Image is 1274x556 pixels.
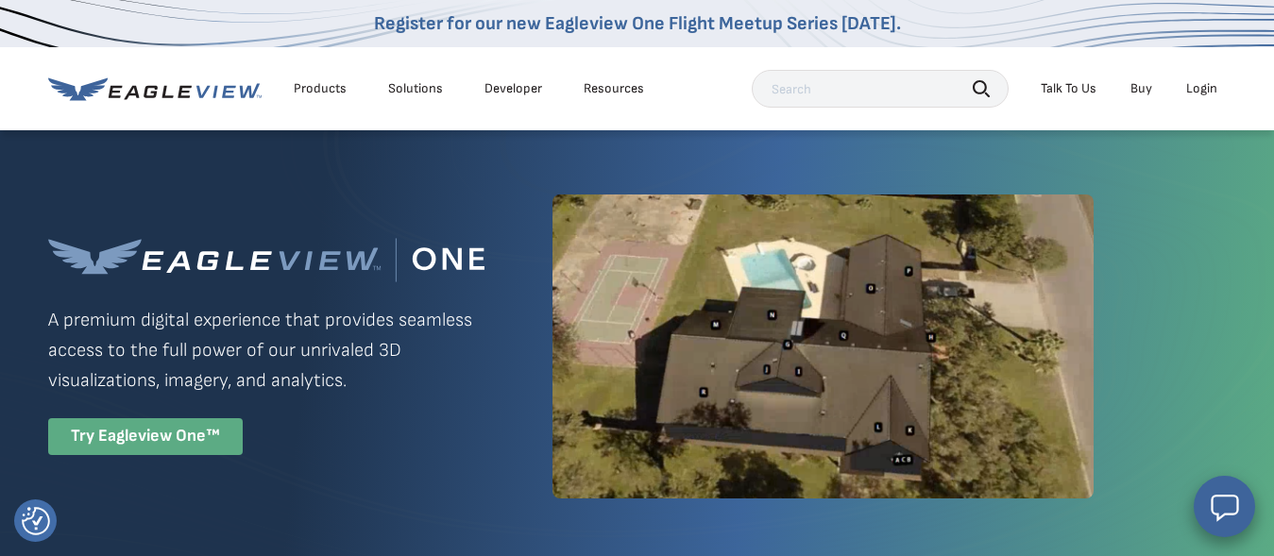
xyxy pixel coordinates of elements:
[484,80,542,97] a: Developer
[294,80,347,97] div: Products
[48,418,243,455] div: Try Eagleview One™
[48,238,484,282] img: Eagleview One™
[1186,80,1217,97] div: Login
[752,70,1009,108] input: Search
[1130,80,1152,97] a: Buy
[388,80,443,97] div: Solutions
[22,507,50,535] button: Consent Preferences
[584,80,644,97] div: Resources
[22,507,50,535] img: Revisit consent button
[48,305,484,396] p: A premium digital experience that provides seamless access to the full power of our unrivaled 3D ...
[1194,476,1255,537] button: Open chat window
[374,12,901,35] a: Register for our new Eagleview One Flight Meetup Series [DATE].
[1041,80,1096,97] div: Talk To Us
